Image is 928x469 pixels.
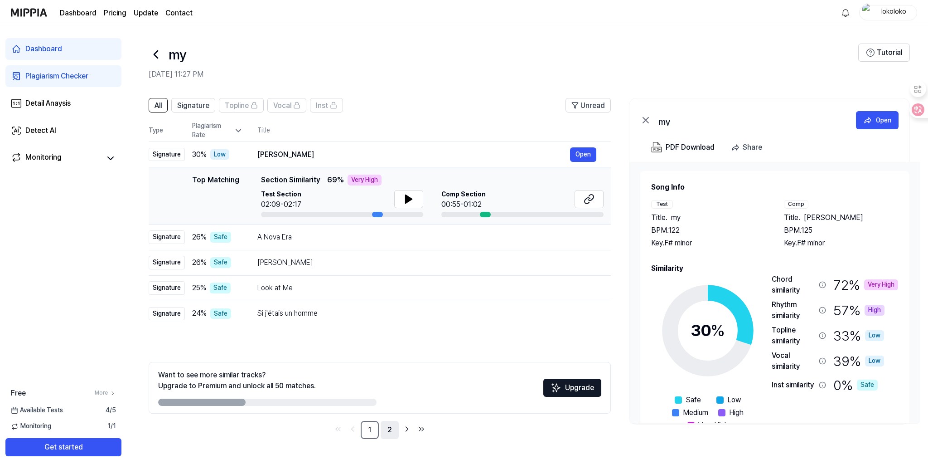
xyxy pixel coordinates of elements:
h1: my [169,45,187,64]
a: Dashboard [5,38,121,60]
button: Tutorial [858,44,910,62]
span: Unread [580,100,605,111]
div: Look at Me [257,283,596,293]
div: Chord similarity [772,274,815,296]
div: Safe [210,232,231,243]
div: 72 % [833,274,898,296]
span: High [729,407,744,418]
img: Sparkles [551,382,561,393]
div: Signature [149,230,185,244]
a: Pricing [104,8,126,19]
a: Go to previous page [346,423,359,435]
span: Medium [683,407,708,418]
div: [PERSON_NAME] [257,149,570,160]
button: Topline [219,98,264,112]
span: Low [727,395,741,405]
button: Inst [310,98,343,112]
a: Monitoring [11,152,101,165]
div: [PERSON_NAME] [257,257,596,268]
div: Share [743,142,762,153]
a: Contact [165,8,193,19]
span: % [710,321,725,340]
span: 26 % [192,232,207,243]
div: Signature [149,307,185,321]
span: Test Section [261,190,301,199]
div: 00:55-01:02 [441,199,486,210]
span: 25 % [192,283,206,293]
div: Low [210,149,229,160]
div: 39 % [833,350,884,372]
span: Free [11,388,26,399]
a: Go to last page [415,423,428,435]
img: profile [862,4,873,22]
button: Share [727,138,769,156]
a: Open [570,147,596,162]
div: Key. F# minor [784,238,899,249]
div: Signature [149,148,185,161]
div: lokoloko [876,7,911,17]
th: Title [257,120,611,142]
div: Detail Anaysis [25,98,71,109]
div: Low [865,356,884,366]
span: 69 % [327,175,344,186]
button: Unread [565,98,611,112]
button: Open [856,111,899,129]
div: BPM. 125 [784,225,899,236]
div: 30 [691,318,725,343]
button: Get started [5,438,121,456]
a: Update [134,8,158,19]
div: 02:09-02:17 [261,199,301,210]
div: Very High [864,279,898,290]
div: A Nova Era [257,232,596,243]
div: Detect AI [25,125,56,136]
span: Monitoring [11,422,51,431]
div: Rhythm similarity [772,299,815,321]
div: Topline similarity [772,325,815,347]
div: Safe [210,308,231,319]
span: Safe [686,395,701,405]
span: Title . [784,212,800,223]
span: Section Similarity [261,175,320,186]
a: Plagiarism Checker [5,65,121,87]
a: SparklesUpgrade [543,386,601,395]
span: 26 % [192,257,207,268]
img: PDF Download [651,142,662,153]
span: 1 / 1 [107,422,116,431]
button: All [149,98,168,112]
span: 30 % [192,149,207,160]
a: More [95,389,116,397]
span: Inst [316,100,328,111]
a: Detect AI [5,120,121,142]
div: Top Matching [192,175,239,217]
a: 1 [361,421,379,439]
span: Topline [225,100,249,111]
div: High [865,305,884,316]
button: Upgrade [543,379,601,397]
div: Test [651,200,673,209]
span: All [155,100,162,111]
div: Vocal similarity [772,350,815,372]
span: Title . [651,212,667,223]
h2: [DATE] 11:27 PM [149,69,858,80]
span: Comp Section [441,190,486,199]
span: 4 / 5 [106,406,116,415]
a: Song InfoTestTitle.myBPM.122Key.F# minorCompTitle.[PERSON_NAME]BPM.125Key.F# minorSimilarity30%Sa... [629,162,920,423]
th: Type [149,120,185,142]
button: Signature [171,98,215,112]
div: Si j'étais un homme [257,308,596,319]
a: Go to first page [332,423,344,435]
h2: Similarity [651,263,898,274]
div: Signature [149,256,185,269]
span: [PERSON_NAME] [804,212,863,223]
div: Open [876,115,891,125]
div: Inst similarity [772,380,815,391]
div: my [658,115,840,126]
div: Safe [857,380,878,391]
nav: pagination [149,421,611,439]
div: Safe [210,257,231,268]
span: Very High [698,420,729,431]
button: PDF Download [649,138,716,156]
div: 33 % [833,325,884,347]
h2: Song Info [651,182,898,193]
